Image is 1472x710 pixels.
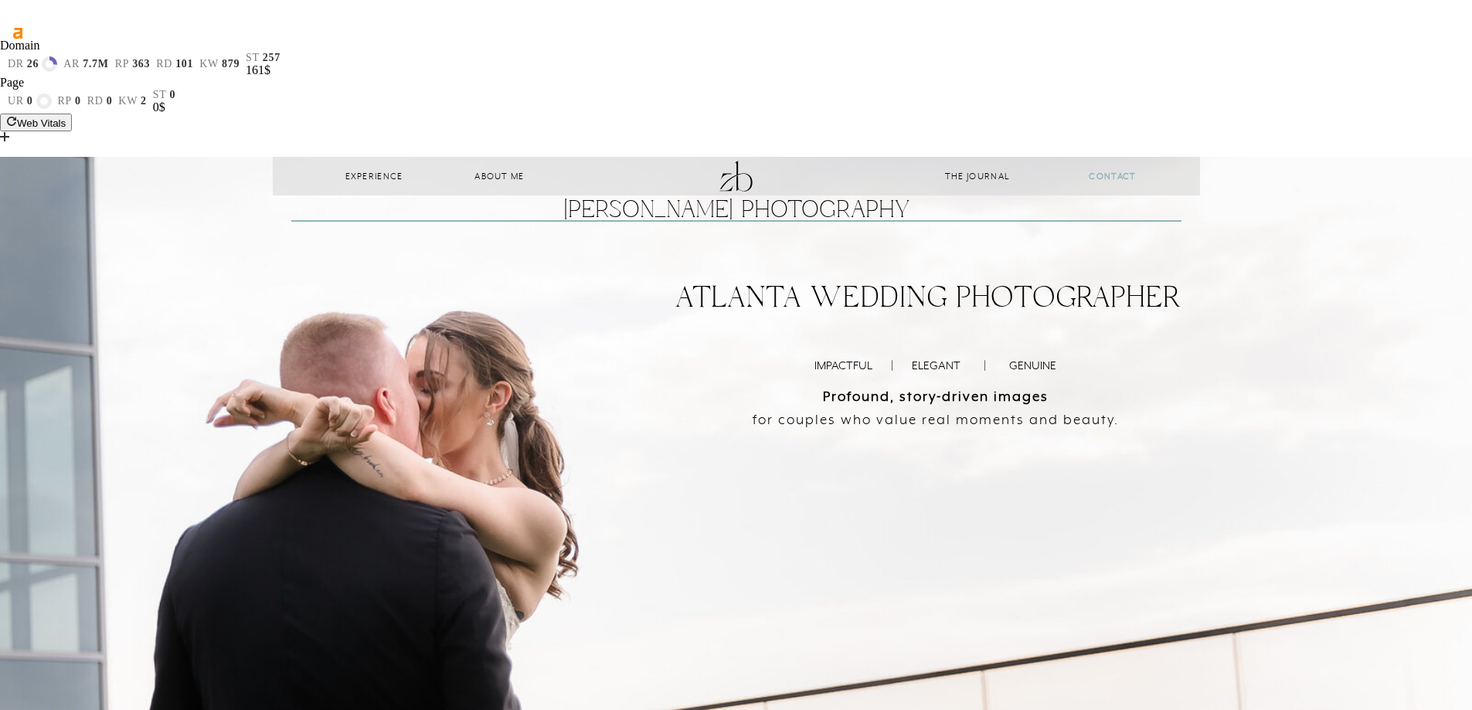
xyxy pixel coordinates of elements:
[27,58,39,70] span: 26
[1076,169,1150,185] a: CONTACT
[107,95,113,107] span: 0
[199,58,219,70] span: kw
[115,58,151,70] a: rp363
[63,58,108,70] a: ar7.7M
[156,58,172,70] span: rd
[58,95,73,107] span: rp
[401,285,1453,346] h1: Atlanta Wedding Photographer
[118,95,146,107] a: kw2
[466,169,534,184] a: About Me
[132,58,150,70] span: 363
[27,95,33,107] span: 0
[467,385,1404,438] p: for couples who value real moments and beauty.
[287,197,1185,220] a: [PERSON_NAME] photography
[153,89,167,101] span: st
[17,117,66,129] span: Web Vitals
[153,101,175,114] div: 0$
[246,52,280,64] a: st257
[930,169,1025,184] a: The Journal
[118,95,138,107] span: kw
[246,52,260,64] span: st
[823,388,1049,405] b: Profound, story-driven images
[8,93,52,109] a: ur0
[222,58,240,70] span: 879
[175,58,193,70] span: 101
[491,358,1379,378] p: IMpactful | Elegant | Genuine
[170,89,176,101] span: 0
[83,58,109,70] span: 7.7M
[58,95,81,107] a: rp0
[8,56,57,72] a: dr26
[8,95,24,107] span: ur
[87,95,104,107] span: rd
[246,64,280,76] div: 161$
[1089,171,1136,182] b: CONTACT
[115,58,130,70] span: rp
[156,58,193,70] a: rd101
[8,58,24,70] span: dr
[75,95,81,107] span: 0
[263,52,280,64] span: 257
[153,89,175,101] a: st0
[331,169,418,184] a: Experience
[141,95,147,107] span: 2
[87,95,113,107] a: rd0
[63,58,80,70] span: ar
[199,58,240,70] a: kw879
